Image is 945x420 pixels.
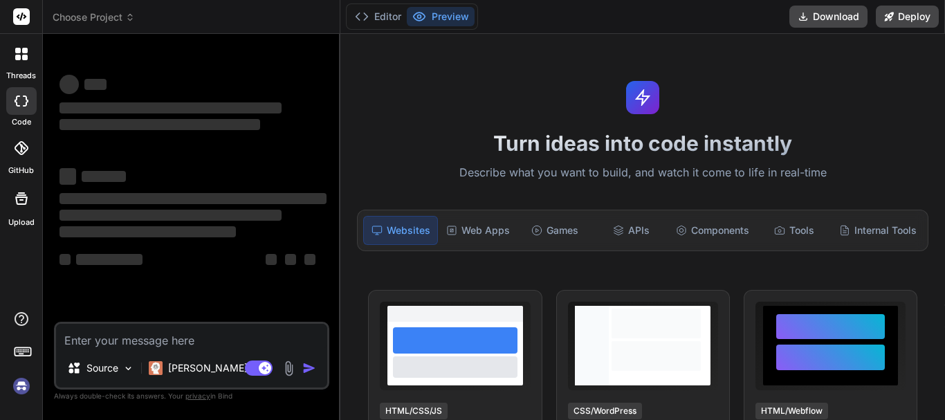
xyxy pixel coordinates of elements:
[59,210,282,221] span: ‌
[568,403,642,419] div: CSS/WordPress
[755,403,828,419] div: HTML/Webflow
[122,363,134,374] img: Pick Models
[59,168,76,185] span: ‌
[59,102,282,113] span: ‌
[876,6,939,28] button: Deploy
[149,361,163,375] img: Claude 4 Sonnet
[594,216,668,245] div: APIs
[59,254,71,265] span: ‌
[266,254,277,265] span: ‌
[518,216,591,245] div: Games
[304,254,315,265] span: ‌
[407,7,475,26] button: Preview
[10,374,33,398] img: signin
[758,216,831,245] div: Tools
[349,131,937,156] h1: Turn ideas into code instantly
[6,70,36,82] label: threads
[670,216,755,245] div: Components
[53,10,135,24] span: Choose Project
[54,390,329,403] p: Always double-check its answers. Your in Bind
[380,403,448,419] div: HTML/CSS/JS
[349,7,407,26] button: Editor
[12,116,31,128] label: code
[302,361,316,375] img: icon
[281,360,297,376] img: attachment
[59,75,79,94] span: ‌
[86,361,118,375] p: Source
[285,254,296,265] span: ‌
[834,216,922,245] div: Internal Tools
[59,119,260,130] span: ‌
[8,165,34,176] label: GitHub
[363,216,438,245] div: Websites
[441,216,515,245] div: Web Apps
[76,254,143,265] span: ‌
[789,6,868,28] button: Download
[168,361,271,375] p: [PERSON_NAME] 4 S..
[185,392,210,400] span: privacy
[59,193,327,204] span: ‌
[84,79,107,90] span: ‌
[349,164,937,182] p: Describe what you want to build, and watch it come to life in real-time
[59,226,236,237] span: ‌
[8,217,35,228] label: Upload
[82,171,126,182] span: ‌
